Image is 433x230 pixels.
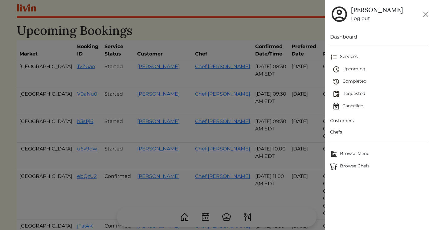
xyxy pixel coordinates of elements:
h5: [PERSON_NAME] [351,6,403,14]
img: format_list_bulleted-ebc7f0161ee23162107b508e562e81cd567eeab2455044221954b09d19068e74.svg [330,53,337,61]
span: Cancelled [333,103,428,110]
a: Chefs [330,126,428,138]
a: Dashboard [330,33,428,41]
span: Completed [333,78,428,85]
a: Completed [333,76,428,88]
a: Customers [330,115,428,126]
span: Browse Menu [330,150,428,158]
span: Requested [333,90,428,98]
span: Customers [330,117,428,124]
button: Close [421,9,431,19]
a: Browse MenuBrowse Menu [330,148,428,160]
span: Services [330,53,428,61]
img: user_account-e6e16d2ec92f44fc35f99ef0dc9cddf60790bfa021a6ecb1c896eb5d2907b31c.svg [330,5,349,23]
img: history-2b446bceb7e0f53b931186bf4c1776ac458fe31ad3b688388ec82af02103cd45.svg [333,78,340,85]
a: Requested [333,88,428,100]
img: Browse Menu [330,150,337,158]
img: Browse Chefs [330,163,337,170]
span: Chefs [330,129,428,135]
span: Browse Chefs [330,163,428,170]
a: Log out [351,15,403,22]
img: schedule-fa401ccd6b27cf58db24c3bb5584b27dcd8bd24ae666a918e1c6b4ae8c451a22.svg [333,66,340,73]
a: Upcoming [333,63,428,76]
a: Cancelled [333,100,428,113]
img: pending_actions-fd19ce2ea80609cc4d7bbea353f93e2f363e46d0f816104e4e0650fdd7f915cf.svg [333,90,340,98]
a: Services [330,51,428,63]
img: event_cancelled-67e280bd0a9e072c26133efab016668ee6d7272ad66fa3c7eb58af48b074a3a4.svg [333,103,340,110]
span: Upcoming [333,66,428,73]
a: ChefsBrowse Chefs [330,160,428,173]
